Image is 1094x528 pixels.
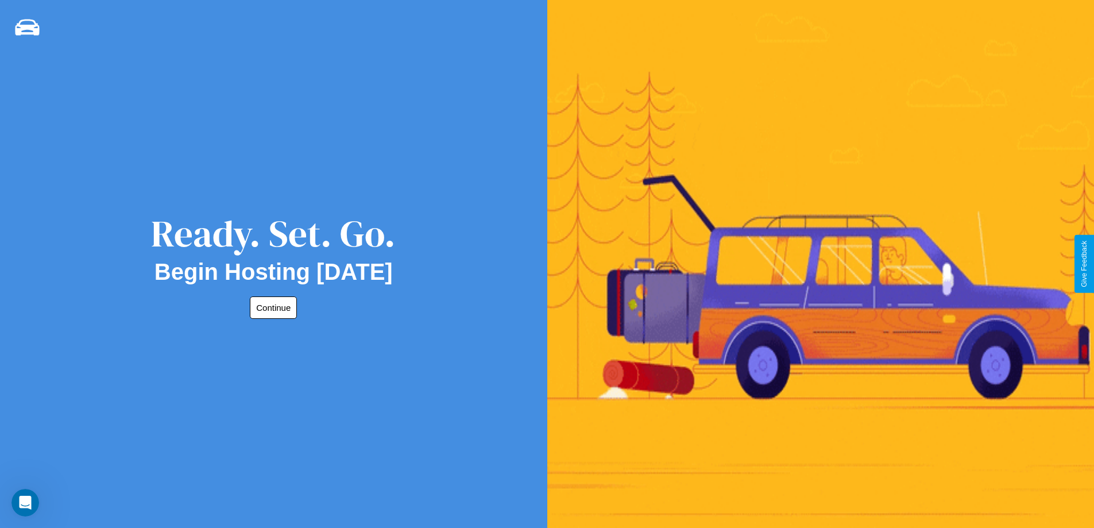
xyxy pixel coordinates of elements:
div: Ready. Set. Go. [151,208,396,259]
h2: Begin Hosting [DATE] [154,259,393,285]
iframe: Intercom live chat [11,489,39,517]
div: Give Feedback [1080,241,1088,287]
button: Continue [250,296,297,319]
